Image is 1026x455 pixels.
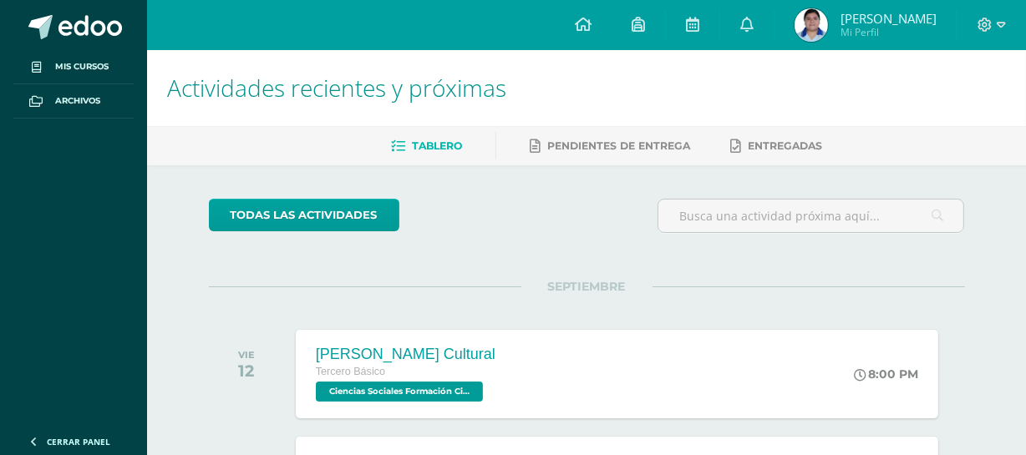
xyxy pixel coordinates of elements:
div: VIE [238,349,255,361]
span: [PERSON_NAME] [841,10,937,27]
span: Mi Perfil [841,25,937,39]
span: Archivos [55,94,100,108]
a: Tablero [391,133,462,159]
span: Actividades recientes y próximas [167,72,506,104]
a: todas las Actividades [209,199,399,231]
div: 8:00 PM [854,367,918,382]
input: Busca una actividad próxima aquí... [658,200,964,232]
a: Entregadas [730,133,822,159]
span: Entregadas [748,139,822,152]
a: Pendientes de entrega [530,133,690,159]
span: SEPTIEMBRE [521,279,653,294]
span: Tercero Básico [316,366,385,377]
img: 5c25884fe49e4af88f3fe522a452fbc1.png [795,8,828,42]
span: Tablero [412,139,462,152]
a: Archivos [13,84,134,119]
span: Cerrar panel [47,436,110,447]
span: Pendientes de entrega [547,139,690,152]
div: 12 [238,361,255,381]
a: Mis cursos [13,50,134,84]
span: Mis cursos [55,60,109,73]
span: Ciencias Sociales Formación Ciudadana e Interculturalidad '3.3' [316,382,483,402]
div: [PERSON_NAME] Cultural [316,346,495,363]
